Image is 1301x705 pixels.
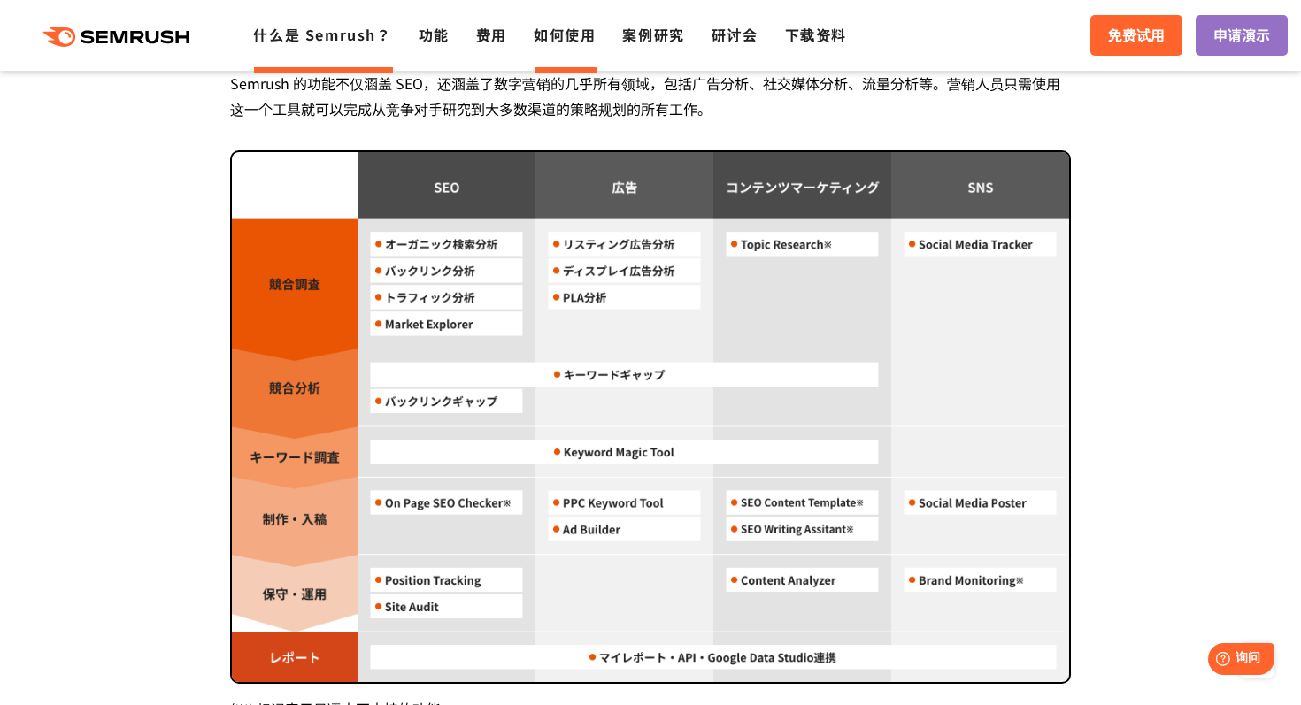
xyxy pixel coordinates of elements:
[1143,636,1282,686] iframe: 帮助小部件启动器
[712,24,758,45] a: 研讨会
[534,24,596,45] a: 如何使用
[419,24,450,45] a: 功能
[1196,15,1288,56] a: 申请演示
[253,24,391,45] a: 什么是 Semrush？
[785,24,847,45] a: 下载资料
[476,24,507,45] a: 费用
[622,24,684,45] a: 案例研究
[1090,15,1182,56] a: 免费试用
[1213,24,1270,45] font: 申请演示
[232,152,1069,682] img: 替代
[1108,24,1165,45] font: 免费试用
[230,73,1060,119] font: Semrush 的功能不仅涵盖 SEO，还涵盖了数字营销的几乎所有领域，包括广告分析、社交媒体分析、流量分析等。营销人员只需使用这一个工具就可以完成从竞争对手研究到大多数渠道的策略规划的所有工作。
